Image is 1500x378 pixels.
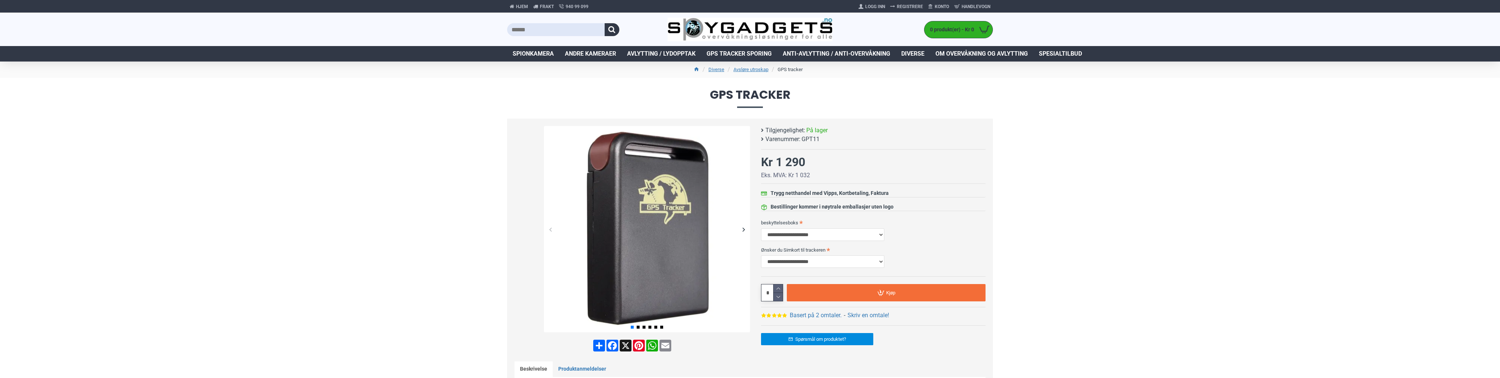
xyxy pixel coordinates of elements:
[637,326,640,329] span: Go to slide 2
[790,311,842,320] a: Basert på 2 omtaler.
[783,49,890,58] span: Anti-avlytting / Anti-overvåkning
[619,340,632,351] a: X
[761,244,986,256] label: Ønsker du Simkort til trackeren
[802,135,820,144] span: GPT11
[897,3,923,10] span: Registrere
[660,326,663,329] span: Go to slide 6
[1039,49,1082,58] span: Spesialtilbud
[544,223,557,236] div: Previous slide
[643,326,645,329] span: Go to slide 3
[930,46,1033,62] a: Om overvåkning og avlytting
[668,18,833,42] img: SpyGadgets.no
[733,66,768,73] a: Avsløre utroskap
[737,223,750,236] div: Next slide
[765,135,800,144] b: Varenummer:
[632,340,645,351] a: Pinterest
[559,46,622,62] a: Andre kameraer
[765,126,805,135] b: Tilgjengelighet:
[771,203,894,211] div: Bestillinger kommer i nøytrale emballasjer uten logo
[707,49,772,58] span: GPS Tracker Sporing
[592,340,606,351] a: Share
[935,3,949,10] span: Konto
[848,311,889,320] a: Skriv en omtale!
[926,1,952,13] a: Konto
[962,3,990,10] span: Handlevogn
[544,126,750,332] img: GPS tracker til person og kjøretøy- SpyGadgets.no
[856,1,888,13] a: Logg Inn
[865,3,885,10] span: Logg Inn
[507,89,993,108] span: GPS tracker
[540,3,554,10] span: Frakt
[886,290,895,295] span: Kjøp
[896,46,930,62] a: Diverse
[952,1,993,13] a: Handlevogn
[935,49,1028,58] span: Om overvåkning og avlytting
[924,21,993,38] a: 0 produkt(er) - Kr 0
[631,326,634,329] span: Go to slide 1
[708,66,724,73] a: Diverse
[654,326,657,329] span: Go to slide 5
[627,49,696,58] span: Avlytting / Lydopptak
[606,340,619,351] a: Facebook
[516,3,528,10] span: Hjem
[645,340,659,351] a: WhatsApp
[761,333,873,345] a: Spørsmål om produktet?
[761,217,986,228] label: beskyttelsesboks
[701,46,777,62] a: GPS Tracker Sporing
[648,326,651,329] span: Go to slide 4
[844,312,845,319] b: -
[566,3,588,10] span: 940 99 099
[888,1,926,13] a: Registrere
[761,153,805,171] div: Kr 1 290
[565,49,616,58] span: Andre kameraer
[924,26,976,34] span: 0 produkt(er) - Kr 0
[901,49,924,58] span: Diverse
[507,46,559,62] a: Spionkamera
[777,46,896,62] a: Anti-avlytting / Anti-overvåkning
[513,49,554,58] span: Spionkamera
[553,361,612,377] a: Produktanmeldelser
[622,46,701,62] a: Avlytting / Lydopptak
[659,340,672,351] a: Email
[514,361,553,377] a: Beskrivelse
[1033,46,1087,62] a: Spesialtilbud
[771,189,889,197] div: Trygg netthandel med Vipps, Kortbetaling, Faktura
[806,126,828,135] span: På lager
